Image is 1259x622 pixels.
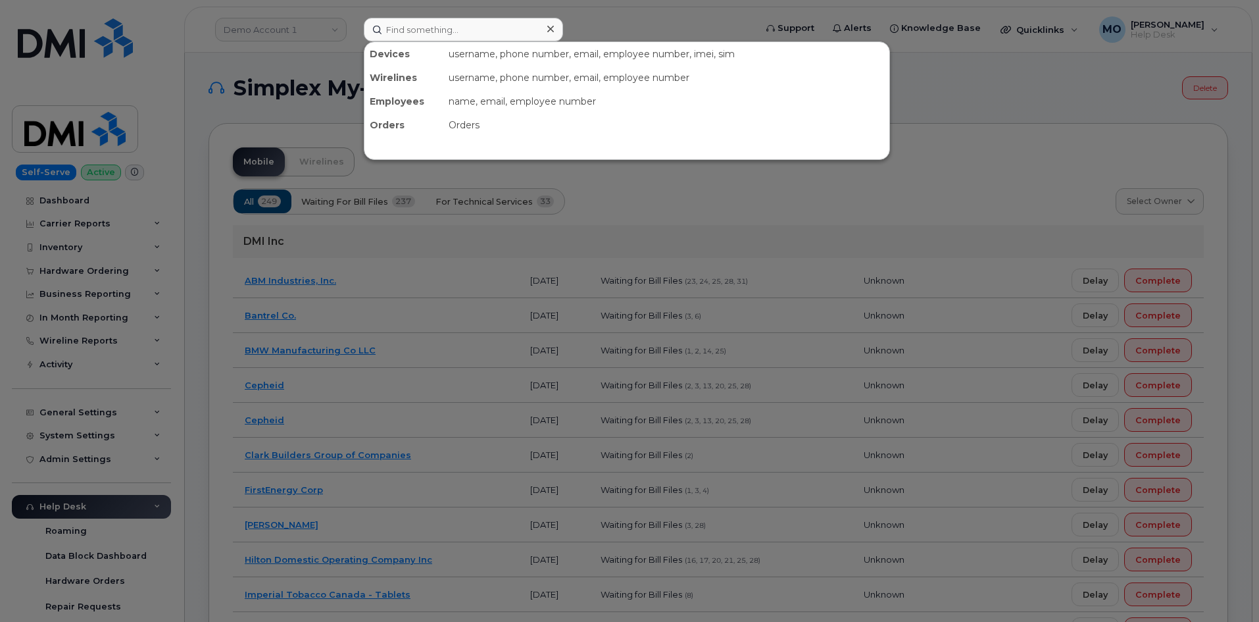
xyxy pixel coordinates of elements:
div: Orders [443,113,889,137]
div: Devices [364,42,443,66]
div: name, email, employee number [443,90,889,113]
div: username, phone number, email, employee number, imei, sim [443,42,889,66]
div: Wirelines [364,66,443,90]
div: Orders [364,113,443,137]
div: username, phone number, email, employee number [443,66,889,90]
div: Employees [364,90,443,113]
